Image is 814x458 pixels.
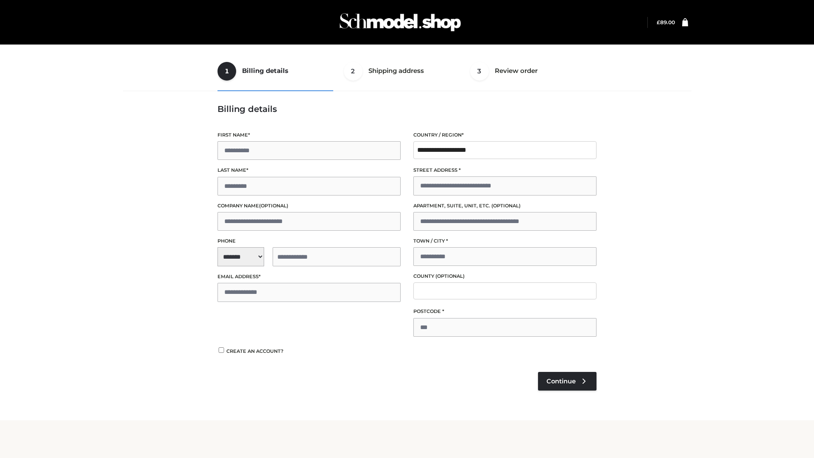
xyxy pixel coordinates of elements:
[226,348,284,354] span: Create an account?
[259,203,288,209] span: (optional)
[217,104,597,114] h3: Billing details
[217,273,401,281] label: Email address
[217,202,401,210] label: Company name
[413,307,597,316] label: Postcode
[546,377,576,385] span: Continue
[413,166,597,174] label: Street address
[413,272,597,280] label: County
[413,131,597,139] label: Country / Region
[657,19,660,25] span: £
[657,19,675,25] bdi: 89.00
[217,131,401,139] label: First name
[538,372,597,391] a: Continue
[657,19,675,25] a: £89.00
[435,273,465,279] span: (optional)
[217,237,401,245] label: Phone
[217,166,401,174] label: Last name
[413,237,597,245] label: Town / City
[413,202,597,210] label: Apartment, suite, unit, etc.
[217,347,225,353] input: Create an account?
[491,203,521,209] span: (optional)
[337,6,464,39] img: Schmodel Admin 964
